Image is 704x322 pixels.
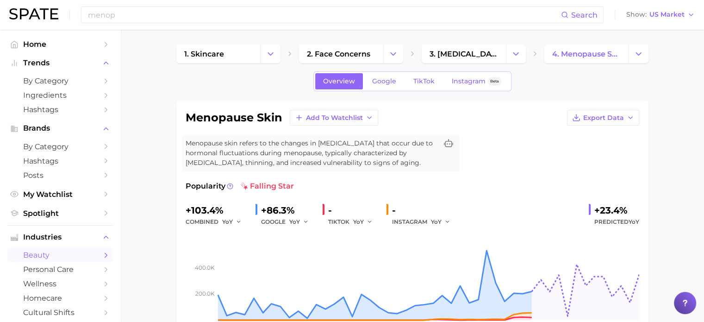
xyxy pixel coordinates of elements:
a: 4. menopause skin [544,44,629,63]
span: Beta [490,77,499,85]
a: beauty [7,248,113,262]
div: - [328,203,379,218]
span: YoY [629,218,639,225]
span: YoY [431,218,442,226]
span: Instagram [452,77,486,85]
span: Add to Watchlist [306,114,363,122]
a: by Category [7,139,113,154]
span: 2. face concerns [307,50,370,58]
span: falling star [241,181,294,192]
span: by Category [23,76,97,85]
a: Overview [315,73,363,89]
button: Trends [7,56,113,70]
span: 4. menopause skin [552,50,621,58]
a: Google [364,73,404,89]
input: Search here for a brand, industry, or ingredient [87,7,561,23]
span: Google [372,77,396,85]
button: Add to Watchlist [290,110,378,126]
span: Posts [23,171,97,180]
a: InstagramBeta [444,73,510,89]
a: My Watchlist [7,187,113,202]
div: +86.3% [261,203,315,218]
a: Ingredients [7,88,113,102]
a: Posts [7,168,113,183]
a: Spotlight [7,206,113,221]
a: Hashtags [7,102,113,117]
img: SPATE [9,8,58,19]
button: Change Category [261,44,280,63]
img: falling star [241,183,248,190]
div: combined [186,216,248,227]
button: Change Category [506,44,526,63]
a: wellness [7,277,113,291]
span: wellness [23,279,97,288]
a: personal care [7,262,113,277]
span: Ingredients [23,91,97,100]
button: Change Category [629,44,648,63]
button: Industries [7,230,113,244]
a: by Category [7,74,113,88]
span: My Watchlist [23,190,97,199]
span: Industries [23,233,97,241]
span: Predicted [594,216,639,227]
button: Change Category [383,44,403,63]
span: 3. [MEDICAL_DATA] [430,50,498,58]
h1: menopause skin [186,112,282,123]
button: Export Data [567,110,639,126]
span: Export Data [583,114,624,122]
a: homecare [7,291,113,305]
button: Brands [7,121,113,135]
div: INSTAGRAM [392,216,457,227]
span: homecare [23,294,97,303]
span: by Category [23,142,97,151]
div: +103.4% [186,203,248,218]
span: YoY [289,218,300,226]
a: 3. [MEDICAL_DATA] [422,44,506,63]
button: YoY [431,216,451,227]
span: Spotlight [23,209,97,218]
a: 1. skincare [176,44,261,63]
button: YoY [353,216,373,227]
span: YoY [222,218,233,226]
span: 1. skincare [184,50,224,58]
a: Home [7,37,113,51]
span: Hashtags [23,157,97,165]
a: TikTok [405,73,442,89]
span: US Market [649,12,685,17]
span: YoY [353,218,364,226]
div: - [392,203,457,218]
a: 2. face concerns [299,44,383,63]
span: beauty [23,251,97,259]
span: Hashtags [23,105,97,114]
a: cultural shifts [7,305,113,320]
span: Brands [23,124,97,133]
button: ShowUS Market [624,9,697,21]
span: Trends [23,59,97,67]
span: Search [571,11,598,19]
div: +23.4% [594,203,639,218]
span: Popularity [186,181,225,192]
span: Show [626,12,647,17]
div: GOOGLE [261,216,315,227]
span: TikTok [413,77,435,85]
span: personal care [23,265,97,274]
a: Hashtags [7,154,113,168]
div: TIKTOK [328,216,379,227]
button: YoY [222,216,242,227]
button: YoY [289,216,309,227]
span: Menopause skin refers to the changes in [MEDICAL_DATA] that occur due to hormonal fluctuations du... [186,139,437,168]
span: Overview [323,77,355,85]
span: Home [23,40,97,49]
span: cultural shifts [23,308,97,317]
